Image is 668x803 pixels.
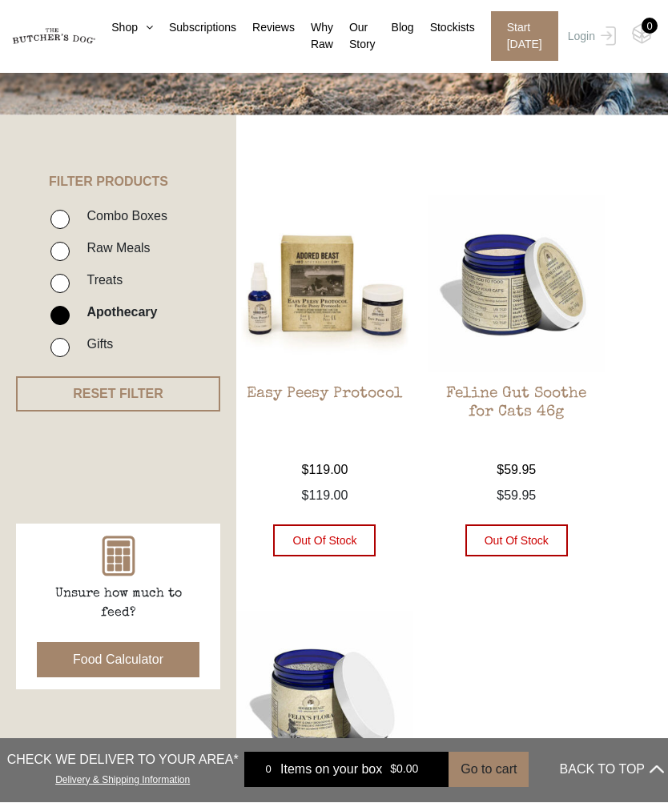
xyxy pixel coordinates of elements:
a: Reviews [236,20,295,37]
bdi: 59.95 [497,464,536,477]
button: Food Calculator [37,643,199,678]
span: Start [DATE] [491,12,558,62]
a: Feline Gut Soothe for Cats 46gFeline Gut Soothe for Cats 46g $59.95 [428,196,605,480]
label: Raw Meals [78,238,150,259]
a: Delivery & Shipping Information [55,771,190,786]
a: Why Raw [295,20,333,54]
label: Combo Boxes [78,206,167,227]
a: Shop [95,20,153,37]
a: Our Story [333,20,376,54]
span: Items on your box [280,761,382,780]
bdi: 0.00 [390,764,418,777]
h2: Easy Peesy Protocol [236,386,413,461]
label: Apothecary [78,302,157,323]
img: Easy Peesy Protocol [236,196,413,373]
img: Feline Gut Soothe for Cats 46g [428,196,605,373]
label: Treats [78,270,123,291]
img: Felix’s Flora for Cats 40 g [236,612,413,789]
div: 0 [256,762,280,778]
p: CHECK WE DELIVER TO YOUR AREA* [7,751,239,770]
bdi: 119.00 [302,464,348,477]
span: $ [497,489,504,503]
button: Out of stock [273,525,376,557]
a: Stockists [414,20,475,37]
label: Gifts [78,334,113,355]
button: BACK TO TOP [560,751,664,789]
button: RESET FILTER [16,377,220,412]
h2: Feline Gut Soothe for Cats 46g [428,386,605,461]
a: Subscriptions [153,20,236,37]
a: 0 Items on your box $0.00 [244,753,449,788]
a: Easy Peesy ProtocolEasy Peesy Protocol $119.00 [236,196,413,480]
div: 0 [642,18,658,34]
img: TBD_Cart-Empty.png [632,24,652,45]
span: $ [302,464,309,477]
span: 119.00 [302,489,348,503]
span: $ [302,489,309,503]
button: Go to cart [449,753,529,788]
span: $ [390,764,396,777]
a: Login [564,12,616,62]
span: $ [497,464,504,477]
a: Blog [376,20,414,37]
a: Start [DATE] [475,12,564,62]
button: Out of stock [465,525,568,557]
p: Unsure how much to feed? [38,585,199,624]
span: 59.95 [497,489,536,503]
